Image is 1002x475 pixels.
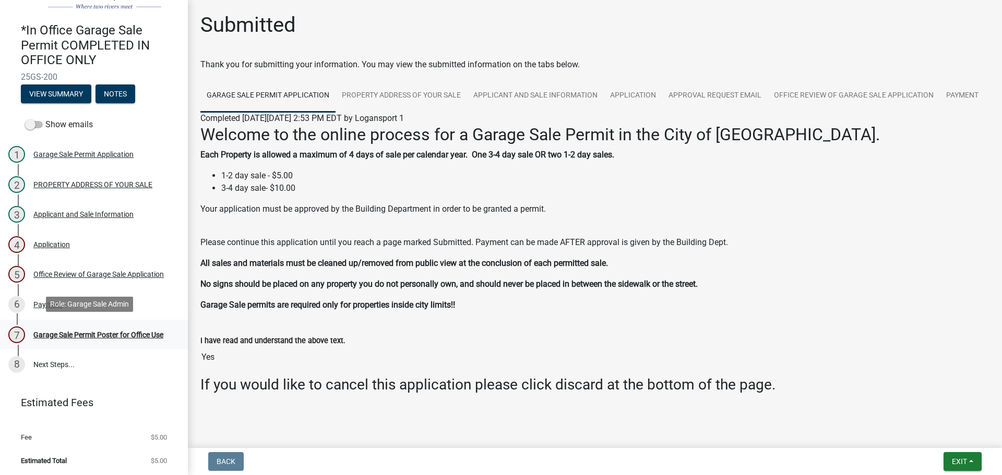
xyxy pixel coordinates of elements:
strong: All sales and materials must be cleaned up/removed from public view at the conclusion of each per... [200,258,608,268]
span: $5.00 [151,434,167,441]
p: Please continue this application until you reach a page marked Submitted. Payment can be made AFT... [200,236,989,249]
a: Approval Request Email [662,79,768,113]
div: 4 [8,236,25,253]
div: Applicant and Sale Information [33,211,134,218]
div: 1 [8,146,25,163]
div: Garage Sale Permit Poster for Office Use [33,331,163,338]
a: Estimated Fees [8,392,171,413]
a: Applicant and Sale Information [467,79,604,113]
button: Exit [944,452,982,471]
li: 3-4 day sale- $10.00 [221,182,989,194]
strong: Each Property is allowed a maximum of 4 days of sale per calendar year. One 3-4 day sale OR two 1... [200,150,614,160]
div: 2 [8,176,25,193]
a: Application [604,79,662,113]
div: Thank you for submitting your information. You may view the submitted information on the tabs below. [200,58,989,71]
div: Office Review of Garage Sale Application [33,271,164,278]
a: Payment [940,79,985,113]
a: Garage Sale Permit Application [200,79,336,113]
div: 6 [8,296,25,313]
span: Estimated Total [21,457,67,464]
h1: Submitted [200,13,296,38]
div: Payment [33,301,63,308]
a: Office Review of Garage Sale Application [768,79,940,113]
wm-modal-confirm: Notes [96,90,135,99]
wm-modal-confirm: Summary [21,90,91,99]
p: Your application must be approved by the Building Department in order to be granted a permit. [200,203,989,228]
span: Fee [21,434,32,441]
span: Back [217,457,235,466]
button: Notes [96,84,135,103]
h4: *In Office Garage Sale Permit COMPLETED IN OFFICE ONLY [21,23,180,68]
li: 1-2 day sale - $5.00 [221,169,989,182]
label: Show emails [25,118,93,131]
h3: If you would like to cancel this application please click discard at the bottom of the page. [200,376,989,394]
div: 8 [8,356,25,373]
span: $5.00 [151,457,167,464]
div: 3 [8,206,25,223]
h2: Welcome to the online process for a Garage Sale Permit in the City of [GEOGRAPHIC_DATA]. [200,125,989,144]
a: PROPERTY ADDRESS OF YOUR SALE [336,79,467,113]
div: Application [33,241,70,248]
label: I have read and understand the above text. [200,337,345,345]
span: Completed [DATE][DATE] 2:53 PM EDT by Logansport 1 [200,113,404,123]
div: Role: Garage Sale Admin [46,297,133,312]
span: Exit [952,457,967,466]
div: 5 [8,266,25,283]
strong: Garage Sale permits are required only for properties inside city limits!! [200,300,455,310]
span: 25GS-200 [21,72,167,82]
button: Back [208,452,244,471]
button: View Summary [21,84,91,103]
div: PROPERTY ADDRESS OF YOUR SALE [33,181,152,188]
strong: No signs should be placed on any property you do not personally own, and should never be placed i... [200,279,698,289]
div: 7 [8,326,25,343]
div: Garage Sale Permit Application [33,151,134,158]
